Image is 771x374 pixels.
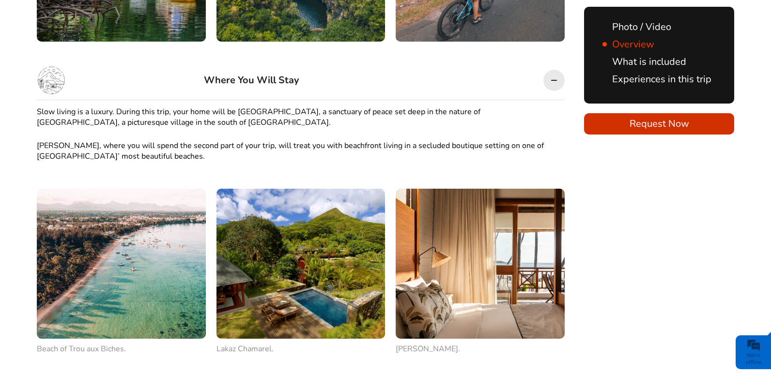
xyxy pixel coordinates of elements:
input: Enter your last name [13,90,177,111]
div: Minimize live chat window [159,5,182,28]
div: Leave a message [65,51,177,63]
a: Overview [602,38,654,51]
img: Sakoa boutique hotel seaview room [396,189,565,339]
span: Lakaz Chamarel. [216,344,274,354]
a: Sakoa boutique hotel seaview room [PERSON_NAME]. [396,189,565,354]
span: Request Now [584,117,734,131]
span: Beach of Trou aux Biches. [37,344,126,354]
div: Where You Will Stay [204,66,299,95]
a: Photo / Video [602,20,671,33]
em: Submit [142,298,176,311]
span: [PERSON_NAME]. [396,344,460,354]
img: luxury lodge in Chamarel Mauritius. [216,189,385,339]
textarea: Type your message and click 'Submit' [13,147,177,290]
a: luxury lodge in Chamarel Mauritius. Lakaz Chamarel. [216,189,385,354]
p: [PERSON_NAME], where you will spend the second part of your trip, will treat you with beachfront ... [37,140,565,162]
a: Beach of Trou aux Biches. [37,189,206,354]
input: Enter your email address [13,118,177,139]
a: What is included [602,55,686,68]
div: Navigation go back [11,50,25,64]
a: Experiences in this trip [602,73,711,86]
div: We're offline [738,352,769,366]
p: Slow living is a luxury. During this trip, your home will be [GEOGRAPHIC_DATA], a sanctuary of pe... [37,106,565,128]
